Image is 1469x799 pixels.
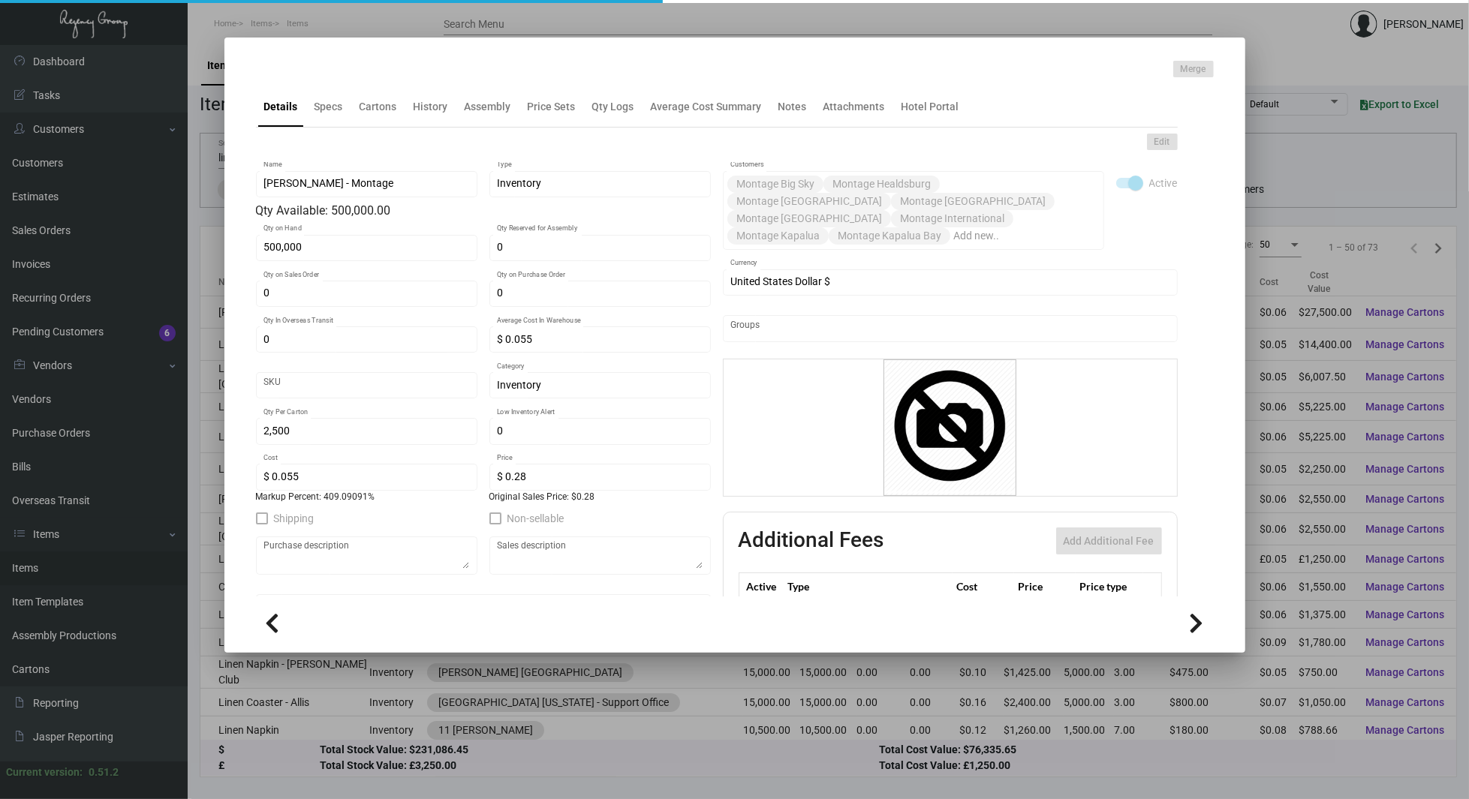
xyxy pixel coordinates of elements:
mat-chip: Montage Big Sky [727,176,823,193]
th: Price type [1076,573,1143,599]
div: Hotel Portal [902,99,959,115]
span: Shipping [274,509,315,527]
input: Add new.. [730,323,1169,335]
div: Average Cost Summary [651,99,762,115]
button: Edit [1147,134,1178,150]
input: Add new.. [953,230,1096,242]
h2: Additional Fees [739,527,884,554]
div: Price Sets [528,99,576,115]
div: Specs [315,99,343,115]
span: Add Additional Fee [1064,535,1154,547]
th: Type [784,573,953,599]
mat-chip: Montage [GEOGRAPHIC_DATA] [727,210,891,227]
div: Qty Logs [592,99,634,115]
div: Current version: [6,764,83,780]
div: Cartons [360,99,397,115]
mat-chip: Montage Healdsburg [823,176,940,193]
button: Add Additional Fee [1056,527,1162,554]
div: Qty Available: 500,000.00 [256,202,711,220]
span: Non-sellable [507,509,564,527]
mat-chip: Montage [GEOGRAPHIC_DATA] [727,193,891,210]
span: Merge [1181,63,1206,76]
span: Edit [1154,136,1170,149]
div: History [414,99,448,115]
div: Attachments [823,99,885,115]
div: Notes [778,99,807,115]
div: Assembly [465,99,511,115]
span: Active [1149,174,1178,192]
mat-chip: Montage Kapalua Bay [829,227,950,245]
mat-chip: Montage [GEOGRAPHIC_DATA] [891,193,1055,210]
div: 0.51.2 [89,764,119,780]
mat-chip: Montage International [891,210,1013,227]
th: Price [1014,573,1076,599]
th: Cost [953,573,1014,599]
th: Active [739,573,784,599]
button: Merge [1173,61,1214,77]
div: Details [264,99,298,115]
mat-chip: Montage Kapalua [727,227,829,245]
